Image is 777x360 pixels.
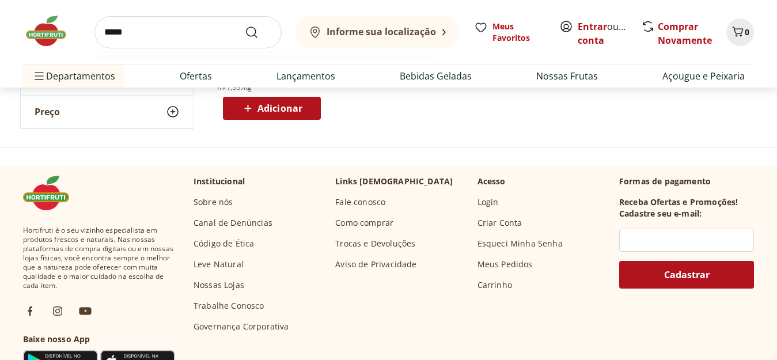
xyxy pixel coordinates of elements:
button: Adicionar [223,97,321,120]
span: 0 [745,26,749,37]
span: Preço [35,106,60,118]
p: Institucional [194,176,245,187]
span: Departamentos [32,62,115,90]
button: Carrinho [726,18,754,46]
a: Açougue e Peixaria [662,69,745,83]
img: Hortifruti [23,176,81,210]
p: Links [DEMOGRAPHIC_DATA] [335,176,453,187]
a: Como comprar [335,217,393,229]
button: Informe sua localização [295,16,460,48]
span: Adicionar [257,104,302,113]
a: Meus Pedidos [477,259,533,270]
a: Código de Ética [194,238,254,249]
a: Nossas Frutas [536,69,598,83]
p: Formas de pagamento [619,176,754,187]
a: Meus Favoritos [474,21,545,44]
button: Preço [21,96,194,128]
a: Sobre nós [194,196,233,208]
a: Criar conta [578,20,641,47]
span: Meus Favoritos [492,21,545,44]
h3: Baixe nosso App [23,334,175,345]
a: Governança Corporativa [194,321,289,332]
a: Criar Conta [477,217,522,229]
a: Bebidas Geladas [400,69,472,83]
img: ytb [78,304,92,318]
a: Carrinho [477,279,512,291]
a: Nossas Lojas [194,279,244,291]
p: Acesso [477,176,506,187]
a: Entrar [578,20,607,33]
a: Comprar Novamente [658,20,712,47]
span: ou [578,20,629,47]
a: Aviso de Privacidade [335,259,416,270]
a: Trabalhe Conosco [194,300,264,312]
button: Cadastrar [619,261,754,289]
input: search [94,16,282,48]
img: fb [23,304,37,318]
a: Trocas e Devoluções [335,238,415,249]
a: Esqueci Minha Senha [477,238,563,249]
b: Informe sua localização [327,25,436,38]
a: Login [477,196,499,208]
img: Hortifruti [23,14,81,48]
button: Submit Search [245,25,272,39]
a: Leve Natural [194,259,244,270]
img: ig [51,304,65,318]
a: Canal de Denúncias [194,217,272,229]
span: Cadastrar [664,270,710,279]
a: Fale conosco [335,196,385,208]
a: Lançamentos [276,69,335,83]
h3: Receba Ofertas e Promoções! [619,196,738,208]
a: Ofertas [180,69,212,83]
button: Menu [32,62,46,90]
span: Hortifruti é o seu vizinho especialista em produtos frescos e naturais. Nas nossas plataformas de... [23,226,175,290]
h3: Cadastre seu e-mail: [619,208,702,219]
